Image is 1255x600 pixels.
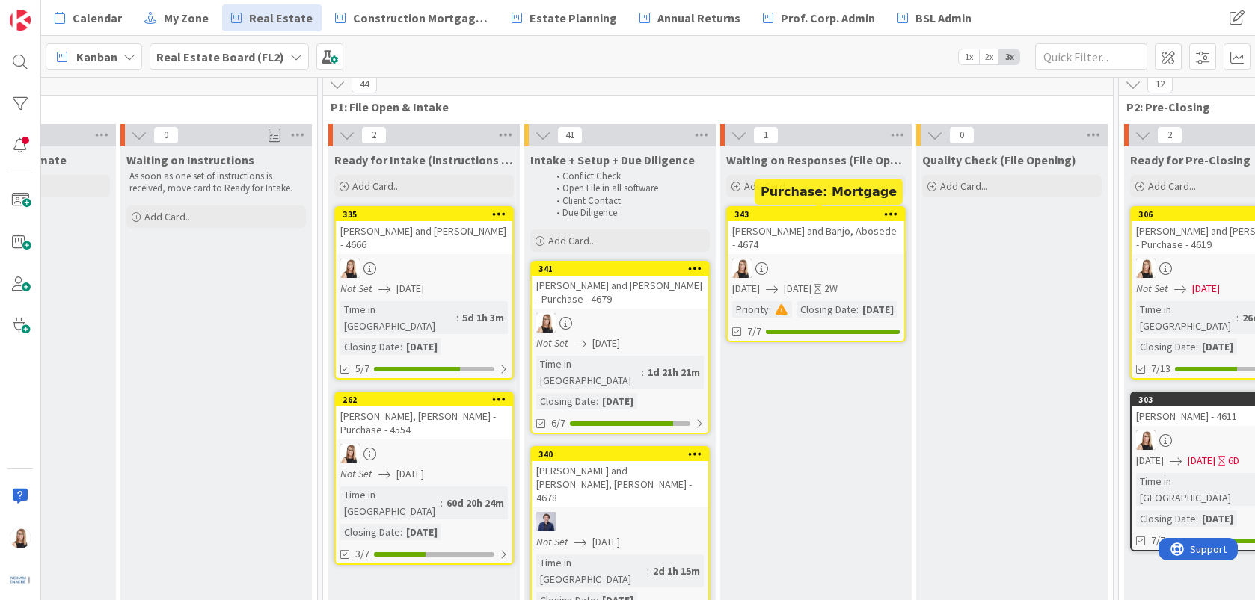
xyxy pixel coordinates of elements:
span: Add Card... [548,234,596,247]
div: 2W [824,281,838,297]
li: Due Diligence [548,207,708,219]
i: Not Set [1136,282,1168,295]
span: 41 [557,126,583,144]
div: [PERSON_NAME] and [PERSON_NAME], [PERSON_NAME] - 4678 [532,461,708,507]
a: 341[PERSON_NAME] and [PERSON_NAME] - Purchase - 4679DBNot Set[DATE]Time in [GEOGRAPHIC_DATA]:1d 2... [530,261,710,434]
span: 7/7 [1151,533,1165,548]
span: Add Card... [940,179,988,193]
span: Ready for Pre-Closing [1130,152,1251,167]
span: Add Card... [744,179,792,193]
div: Time in [GEOGRAPHIC_DATA] [340,301,456,334]
span: Ready for Intake (instructions received) [334,152,514,167]
div: 5d 1h 3m [458,309,508,326]
div: 335 [336,208,512,221]
div: Time in [GEOGRAPHIC_DATA] [1136,301,1236,334]
img: DB [536,313,556,333]
span: 12 [1147,75,1173,93]
a: 343[PERSON_NAME] and Banjo, Abosede - 4674DB[DATE][DATE]2WPriority:Closing Date:[DATE]7/7 [726,206,906,342]
div: 262 [343,395,512,405]
span: Add Card... [144,210,192,223]
span: : [769,301,771,318]
span: : [647,563,649,579]
div: DB [336,259,512,278]
a: 335[PERSON_NAME] and [PERSON_NAME] - 4666DBNot Set[DATE]Time in [GEOGRAPHIC_DATA]:5d 1h 3mClosing... [334,206,514,380]
div: CU [532,512,708,531]
span: 1x [959,49,979,64]
div: 341[PERSON_NAME] and [PERSON_NAME] - Purchase - 4679 [532,262,708,309]
span: Construction Mortgages - Draws [353,9,489,27]
div: 262[PERSON_NAME], [PERSON_NAME] - Purchase - 4554 [336,393,512,439]
span: : [1196,510,1198,527]
span: : [1196,338,1198,355]
div: Closing Date [1136,510,1196,527]
a: Estate Planning [503,4,626,31]
span: 5/7 [355,361,369,377]
div: Closing Date [340,524,400,540]
span: [DATE] [732,281,760,297]
span: : [400,338,402,355]
span: : [400,524,402,540]
img: Visit kanbanzone.com [10,10,31,31]
span: [DATE] [592,335,620,351]
div: 1d 21h 21m [644,364,704,380]
li: Conflict Check [548,170,708,182]
div: Closing Date [340,338,400,355]
li: Client Contact [548,195,708,207]
img: DB [732,259,752,278]
div: [DATE] [402,338,441,355]
div: [DATE] [402,524,441,540]
div: 6D [1228,453,1239,468]
span: 6/7 [551,415,565,431]
span: Prof. Corp. Admin [781,9,875,27]
div: 341 [538,264,708,274]
img: CU [536,512,556,531]
i: Not Set [340,282,372,295]
div: 335[PERSON_NAME] and [PERSON_NAME] - 4666 [336,208,512,254]
span: P1: File Open & Intake [331,99,1094,114]
i: Not Set [536,336,568,350]
div: [DATE] [859,301,897,318]
b: Real Estate Board (FL2) [156,49,284,64]
div: [DATE] [1198,510,1237,527]
span: [DATE] [1188,453,1215,468]
div: [PERSON_NAME], [PERSON_NAME] - Purchase - 4554 [336,406,512,439]
img: DB [10,528,31,548]
div: [DATE] [1198,338,1237,355]
span: 1 [753,126,779,144]
div: [PERSON_NAME] and [PERSON_NAME] - 4666 [336,221,512,254]
a: Calendar [46,4,131,31]
span: : [441,495,443,511]
a: BSL Admin [889,4,981,31]
div: 340[PERSON_NAME] and [PERSON_NAME], [PERSON_NAME] - 4678 [532,448,708,507]
div: Time in [GEOGRAPHIC_DATA] [340,486,441,519]
img: DB [1136,430,1156,450]
div: Time in [GEOGRAPHIC_DATA] [536,554,647,587]
span: [DATE] [1136,453,1164,468]
span: Waiting on Responses (File Opening) [726,152,906,167]
div: 60d 20h 24m [443,495,508,511]
div: DB [728,259,904,278]
span: : [856,301,859,318]
img: DB [1136,259,1156,278]
span: BSL Admin [915,9,972,27]
div: Time in [GEOGRAPHIC_DATA] [1136,473,1255,506]
div: Closing Date [1136,338,1196,355]
div: Closing Date [797,301,856,318]
div: 335 [343,209,512,220]
i: Not Set [340,467,372,480]
span: Intake + Setup + Due Diligence [530,152,695,167]
a: Annual Returns [630,4,749,31]
span: 44 [352,75,377,93]
span: 7/7 [747,324,761,339]
span: 3/7 [355,546,369,562]
span: [DATE] [396,466,424,482]
img: DB [340,444,360,463]
span: 2 [1157,126,1182,144]
div: 343 [728,208,904,221]
span: 0 [153,126,179,144]
div: 343 [734,209,904,220]
a: Real Estate [222,4,322,31]
span: 3x [999,49,1019,64]
span: [DATE] [784,281,811,297]
i: Not Set [536,535,568,548]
